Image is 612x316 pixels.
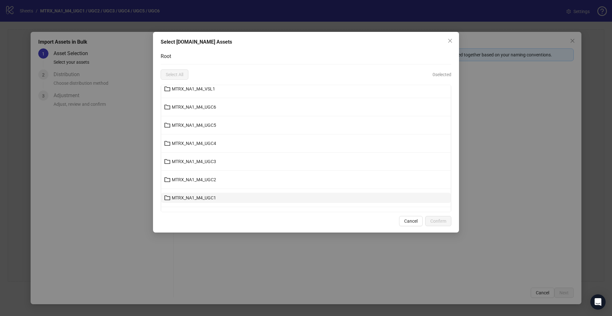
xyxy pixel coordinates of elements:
span: MTRX_NA1_M4_UGC6 [172,104,216,110]
span: MTRX_NA1_M4_UGC1 [172,195,216,200]
button: Select All [161,69,188,80]
div: Select [DOMAIN_NAME] Assets [161,38,451,46]
span: 0 selected [433,71,451,78]
button: Cancel [399,216,423,226]
button: MTRX_NA1_M4_UGC3 [161,156,451,167]
span: Cancel [404,219,418,224]
button: MTRX_NA1_M4_UGC1 [161,193,451,203]
span: folder [164,195,171,201]
button: MTRX_NA1_M4_UGC5 [161,120,451,130]
span: folder [164,104,171,110]
button: MTRX_NA1_M4_UGC2 [161,175,451,185]
span: folder [164,122,171,128]
span: MTRX_NA1_M4_UGC2 [172,177,216,182]
span: MTRX_NA1_M4_UGC4 [172,141,216,146]
span: close [448,38,453,43]
button: Confirm [425,216,451,226]
div: Open Intercom Messenger [590,294,606,310]
span: folder [164,176,171,183]
span: folder [164,86,171,92]
span: folder [164,158,171,165]
span: MTRX_NA1_M4_UGC5 [172,123,216,128]
button: MTRX_NA1_M4_UGC6 [161,102,451,112]
span: folder [164,140,171,147]
button: MTRX_NA1_M4_POD5 [161,211,451,221]
span: MTRX_NA1_M4_VSL1 [172,86,215,91]
span: MTRX_NA1_M4_UGC3 [172,159,216,164]
span: Root [161,53,171,59]
button: Close [445,36,455,46]
button: MTRX_NA1_M4_VSL1 [161,84,451,94]
button: MTRX_NA1_M4_UGC4 [161,138,451,148]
